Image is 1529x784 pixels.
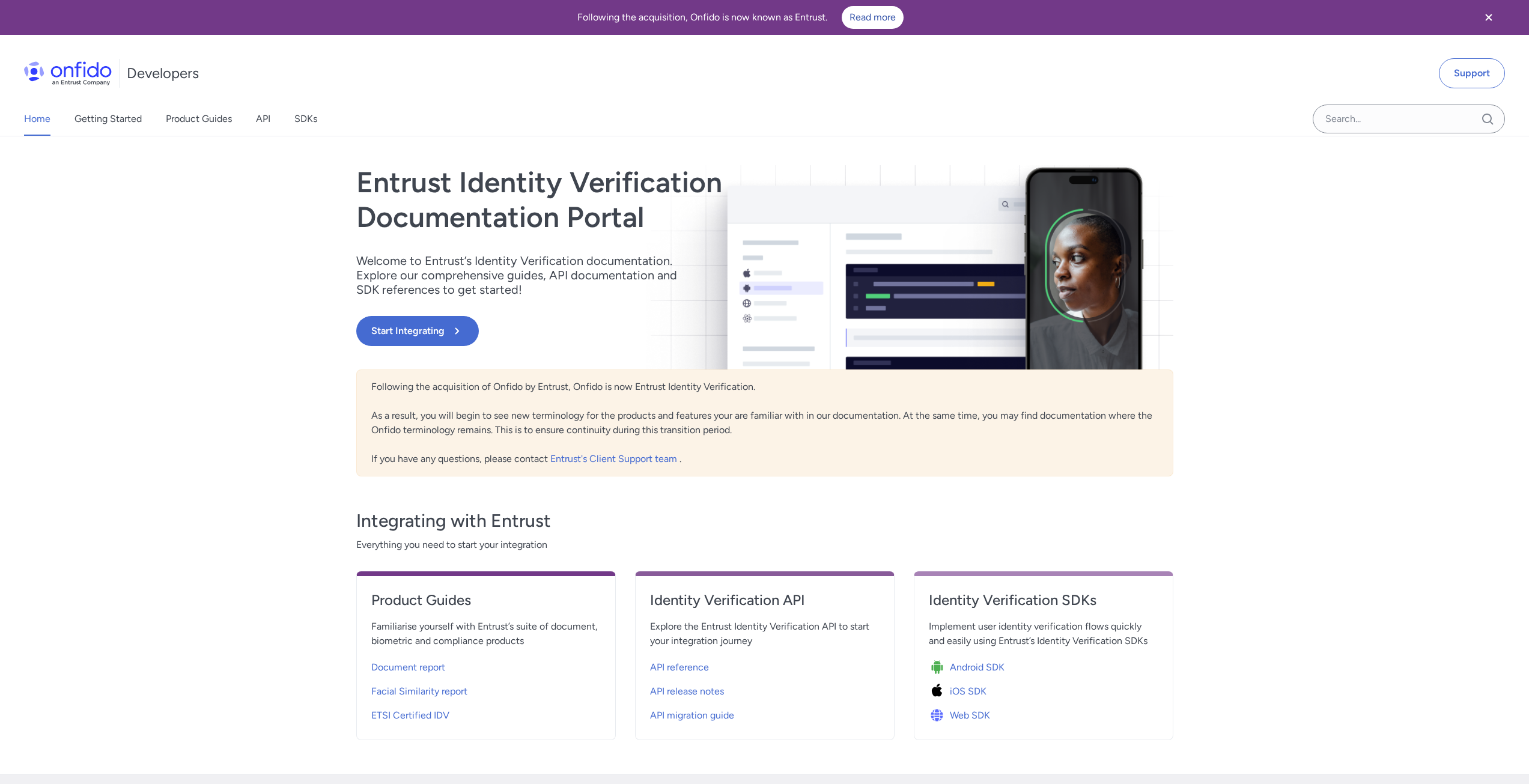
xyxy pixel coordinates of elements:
[929,707,950,724] img: Icon Web SDK
[166,102,232,136] a: Product Guides
[14,6,1467,29] div: Following the acquisition, Onfido is now known as Entrust.
[371,591,601,619] a: Product Guides
[950,660,1005,675] span: Android SDK
[650,701,880,725] a: API migration guide
[371,677,601,701] a: Facial Similarity report
[1482,10,1496,25] svg: Close banner
[929,659,950,676] img: Icon Android SDK
[950,708,990,723] span: Web SDK
[371,684,467,699] span: Facial Similarity report
[929,701,1158,725] a: Icon Web SDKWeb SDK
[356,254,693,297] p: Welcome to Entrust’s Identity Verification documentation. Explore our comprehensive guides, API d...
[294,102,317,136] a: SDKs
[929,591,1158,619] a: Identity Verification SDKs
[1467,2,1511,32] button: Close banner
[356,316,479,346] button: Start Integrating
[371,619,601,648] span: Familiarise yourself with Entrust’s suite of document, biometric and compliance products
[371,660,445,675] span: Document report
[650,677,880,701] a: API release notes
[371,708,449,723] span: ETSI Certified IDV
[371,591,601,610] h4: Product Guides
[929,677,1158,701] a: Icon iOS SDKiOS SDK
[650,708,734,723] span: API migration guide
[24,102,50,136] a: Home
[356,509,1173,533] h3: Integrating with Entrust
[650,619,880,648] span: Explore the Entrust Identity Verification API to start your integration journey
[1313,105,1505,133] input: Onfido search input field
[1439,58,1505,88] a: Support
[256,102,270,136] a: API
[929,591,1158,610] h4: Identity Verification SDKs
[550,453,679,464] a: Entrust's Client Support team
[650,591,880,610] h4: Identity Verification API
[650,660,709,675] span: API reference
[356,538,1173,552] span: Everything you need to start your integration
[650,591,880,619] a: Identity Verification API
[929,683,950,700] img: Icon iOS SDK
[650,653,880,677] a: API reference
[929,619,1158,648] span: Implement user identity verification flows quickly and easily using Entrust’s Identity Verificati...
[127,64,199,83] h1: Developers
[950,684,986,699] span: iOS SDK
[356,369,1173,476] div: Following the acquisition of Onfido by Entrust, Onfido is now Entrust Identity Verification. As a...
[371,653,601,677] a: Document report
[842,6,904,29] a: Read more
[371,701,601,725] a: ETSI Certified IDV
[650,684,724,699] span: API release notes
[356,316,928,346] a: Start Integrating
[356,165,928,234] h1: Entrust Identity Verification Documentation Portal
[929,653,1158,677] a: Icon Android SDKAndroid SDK
[24,61,112,85] img: Onfido Logo
[74,102,142,136] a: Getting Started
